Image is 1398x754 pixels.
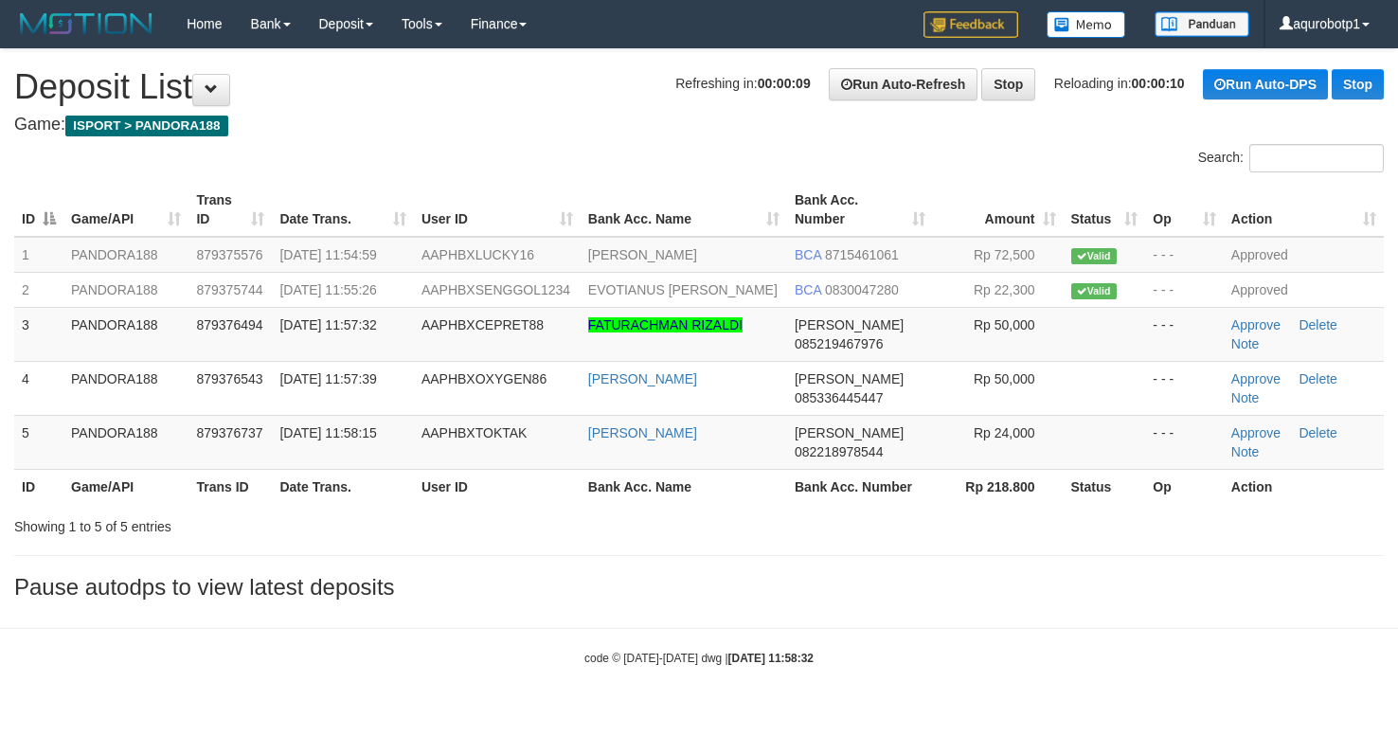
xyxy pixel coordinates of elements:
a: Run Auto-Refresh [829,68,977,100]
a: [PERSON_NAME] [588,371,697,386]
span: 879376737 [196,425,262,440]
span: Rp 50,000 [974,371,1035,386]
th: Trans ID [188,469,272,504]
th: User ID: activate to sort column ascending [414,183,581,237]
th: Date Trans. [272,469,414,504]
td: Approved [1224,272,1384,307]
th: Bank Acc. Number [787,469,934,504]
img: MOTION_logo.png [14,9,158,38]
a: Note [1231,444,1260,459]
strong: 00:00:10 [1132,76,1185,91]
a: [PERSON_NAME] [588,425,697,440]
span: Rp 24,000 [974,425,1035,440]
td: 3 [14,307,63,361]
td: PANDORA188 [63,307,188,361]
a: Stop [981,68,1035,100]
h3: Pause autodps to view latest deposits [14,575,1384,600]
span: 879375744 [196,282,262,297]
a: Approve [1231,371,1281,386]
th: Op [1145,469,1223,504]
td: PANDORA188 [63,361,188,415]
a: Delete [1299,425,1336,440]
span: Copy 0830047280 to clipboard [825,282,899,297]
td: 4 [14,361,63,415]
td: - - - [1145,361,1223,415]
a: Note [1231,390,1260,405]
img: Feedback.jpg [923,11,1018,38]
span: [PERSON_NAME] [795,371,904,386]
span: ISPORT > PANDORA188 [65,116,228,136]
th: ID: activate to sort column descending [14,183,63,237]
span: Valid transaction [1071,248,1117,264]
span: AAPHBXSENGGOL1234 [421,282,570,297]
span: AAPHBXTOKTAK [421,425,528,440]
td: 5 [14,415,63,469]
th: Bank Acc. Name: activate to sort column ascending [581,183,787,237]
th: Trans ID: activate to sort column ascending [188,183,272,237]
span: [DATE] 11:54:59 [279,247,376,262]
td: - - - [1145,237,1223,273]
span: AAPHBXOXYGEN86 [421,371,547,386]
a: Approve [1231,317,1281,332]
span: [DATE] 11:57:32 [279,317,376,332]
h4: Game: [14,116,1384,135]
small: code © [DATE]-[DATE] dwg | [584,652,814,665]
a: Approve [1231,425,1281,440]
span: AAPHBXLUCKY16 [421,247,534,262]
a: [PERSON_NAME] [588,247,697,262]
th: Game/API: activate to sort column ascending [63,183,188,237]
span: [DATE] 11:58:15 [279,425,376,440]
td: - - - [1145,272,1223,307]
th: Date Trans.: activate to sort column ascending [272,183,414,237]
th: Action [1224,469,1384,504]
a: FATURACHMAN RIZALDI [588,317,743,332]
span: 879376543 [196,371,262,386]
td: 2 [14,272,63,307]
input: Search: [1249,144,1384,172]
th: Status: activate to sort column ascending [1064,183,1146,237]
span: AAPHBXCEPRET88 [421,317,544,332]
span: Refreshing in: [675,76,810,91]
th: Bank Acc. Number: activate to sort column ascending [787,183,934,237]
td: 1 [14,237,63,273]
span: [PERSON_NAME] [795,425,904,440]
td: Approved [1224,237,1384,273]
th: Op: activate to sort column ascending [1145,183,1223,237]
span: 879375576 [196,247,262,262]
span: Rp 22,300 [974,282,1035,297]
a: Run Auto-DPS [1203,69,1328,99]
td: PANDORA188 [63,237,188,273]
th: User ID [414,469,581,504]
td: - - - [1145,415,1223,469]
strong: 00:00:09 [758,76,811,91]
h1: Deposit List [14,68,1384,106]
a: Delete [1299,371,1336,386]
span: Copy 085336445447 to clipboard [795,390,883,405]
a: Stop [1332,69,1384,99]
img: Button%20Memo.svg [1047,11,1126,38]
div: Showing 1 to 5 of 5 entries [14,510,568,536]
th: Rp 218.800 [933,469,1063,504]
span: Copy 082218978544 to clipboard [795,444,883,459]
img: panduan.png [1155,11,1249,37]
th: Bank Acc. Name [581,469,787,504]
a: Note [1231,336,1260,351]
span: Reloading in: [1054,76,1185,91]
span: Rp 50,000 [974,317,1035,332]
th: Game/API [63,469,188,504]
span: 879376494 [196,317,262,332]
span: Rp 72,500 [974,247,1035,262]
span: [DATE] 11:55:26 [279,282,376,297]
label: Search: [1198,144,1384,172]
span: [PERSON_NAME] [795,317,904,332]
span: BCA [795,282,821,297]
a: Delete [1299,317,1336,332]
span: Valid transaction [1071,283,1117,299]
th: Status [1064,469,1146,504]
span: BCA [795,247,821,262]
th: Action: activate to sort column ascending [1224,183,1384,237]
td: - - - [1145,307,1223,361]
td: PANDORA188 [63,415,188,469]
th: Amount: activate to sort column ascending [933,183,1063,237]
strong: [DATE] 11:58:32 [728,652,814,665]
